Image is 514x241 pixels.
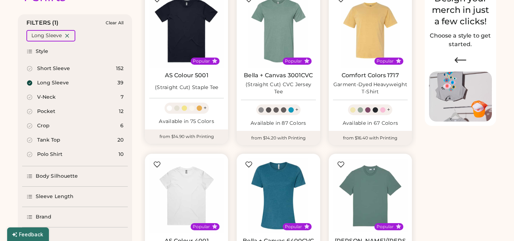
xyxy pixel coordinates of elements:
div: 10 [119,151,124,158]
div: 39 [117,79,124,87]
div: + [203,104,207,112]
div: V-Neck [37,94,56,101]
img: Image of Lisa Congdon Eye Print on T-Shirt and Hat [429,72,492,122]
div: Sleeve Length [36,193,74,200]
div: Long Sleeve [31,32,62,39]
div: (Straight Cut) CVC Jersey Tee [241,81,316,95]
div: 6 [120,122,124,129]
h2: Choose a style to get started. [429,31,492,49]
a: Bella + Canvas 3001CVC [244,72,313,79]
div: Long Sleeve [37,79,69,87]
div: 152 [116,65,124,72]
div: Popular [285,58,302,64]
div: (Straight Cut) Staple Tee [155,84,218,91]
img: Stanley/Stella SATU001 Creator 2.0 Premium Tee [333,158,408,233]
button: Popular Style [304,58,309,64]
div: from $14.90 with Printing [145,129,228,144]
div: + [295,106,298,114]
button: Popular Style [212,58,217,64]
img: BELLA + CANVAS 6400CVC (Contour Cut) Relaxed Fit Heather CVC Tee [241,158,316,233]
div: Clear All [106,20,124,25]
div: from $16.40 with Printing [329,131,412,145]
div: Short Sleeve [37,65,70,72]
div: 7 [121,94,124,101]
div: Popular [193,224,210,230]
div: 12 [119,108,124,115]
div: + [387,106,390,114]
div: Pocket [37,108,55,115]
div: Brand [36,213,52,221]
div: Polo Shirt [37,151,62,158]
div: Body Silhouette [36,173,78,180]
button: Popular Style [212,224,217,229]
div: Available in 87 Colors [241,120,316,127]
div: from $14.20 with Printing [237,131,320,145]
div: Popular [377,224,394,230]
div: Popular [285,224,302,230]
div: Tank Top [37,137,60,144]
div: Popular [193,58,210,64]
div: Garment-Dyed Heavyweight T-Shirt [333,81,408,95]
a: Comfort Colors 1717 [342,72,399,79]
img: AS Colour 4001 (Contour Cut) Maple Tee [149,158,224,233]
button: Popular Style [396,224,401,229]
a: AS Colour 5001 [165,72,208,79]
div: Popular [377,58,394,64]
div: Available in 67 Colors [333,120,408,127]
div: Crop [37,122,50,129]
div: 20 [117,137,124,144]
button: Popular Style [304,224,309,229]
div: Style [36,48,49,55]
div: Available in 75 Colors [149,118,224,125]
div: FILTERS (1) [26,19,59,27]
button: Popular Style [396,58,401,64]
